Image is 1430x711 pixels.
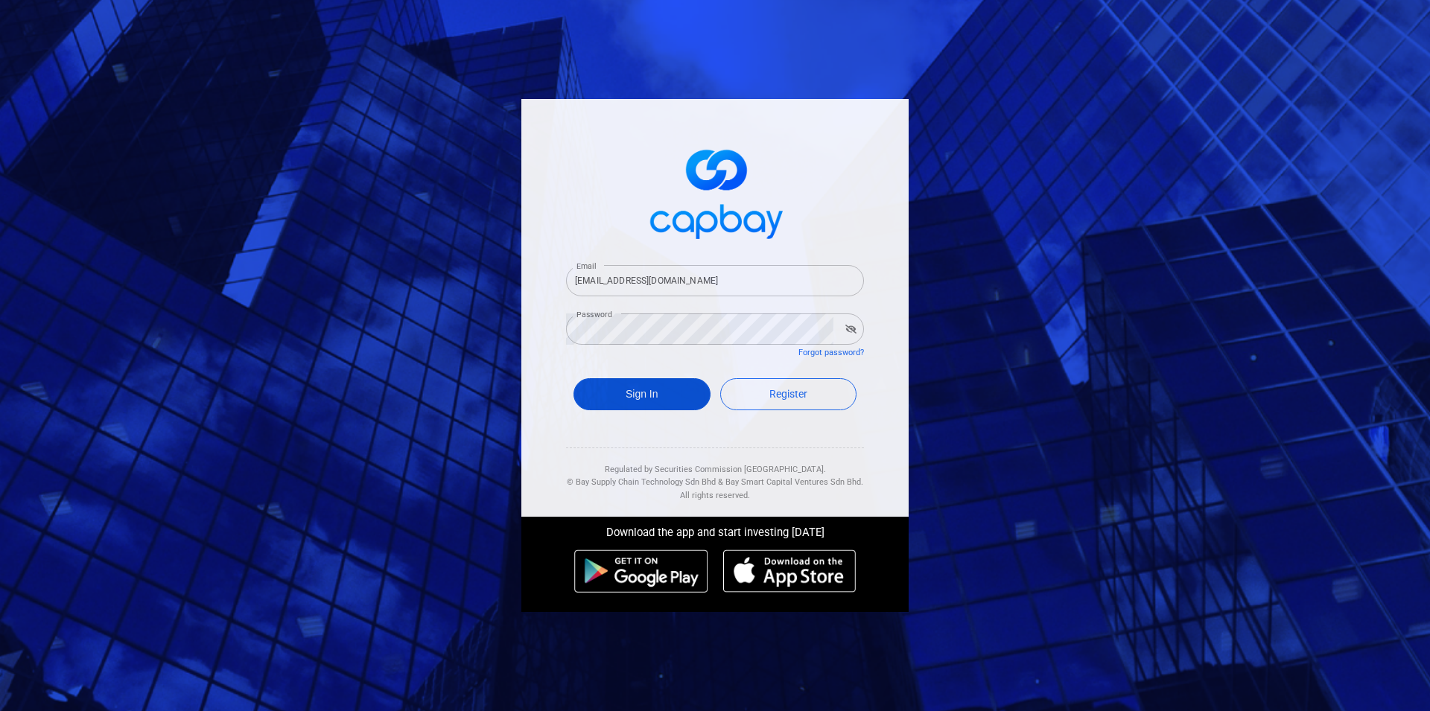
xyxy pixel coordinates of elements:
[574,549,708,593] img: android
[798,348,864,357] a: Forgot password?
[769,388,807,400] span: Register
[576,309,612,320] label: Password
[725,477,863,487] span: Bay Smart Capital Ventures Sdn Bhd.
[510,517,920,542] div: Download the app and start investing [DATE]
[641,136,789,247] img: logo
[723,549,856,593] img: ios
[573,378,711,410] button: Sign In
[566,448,864,503] div: Regulated by Securities Commission [GEOGRAPHIC_DATA]. & All rights reserved.
[576,261,596,272] label: Email
[720,378,857,410] a: Register
[567,477,716,487] span: © Bay Supply Chain Technology Sdn Bhd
